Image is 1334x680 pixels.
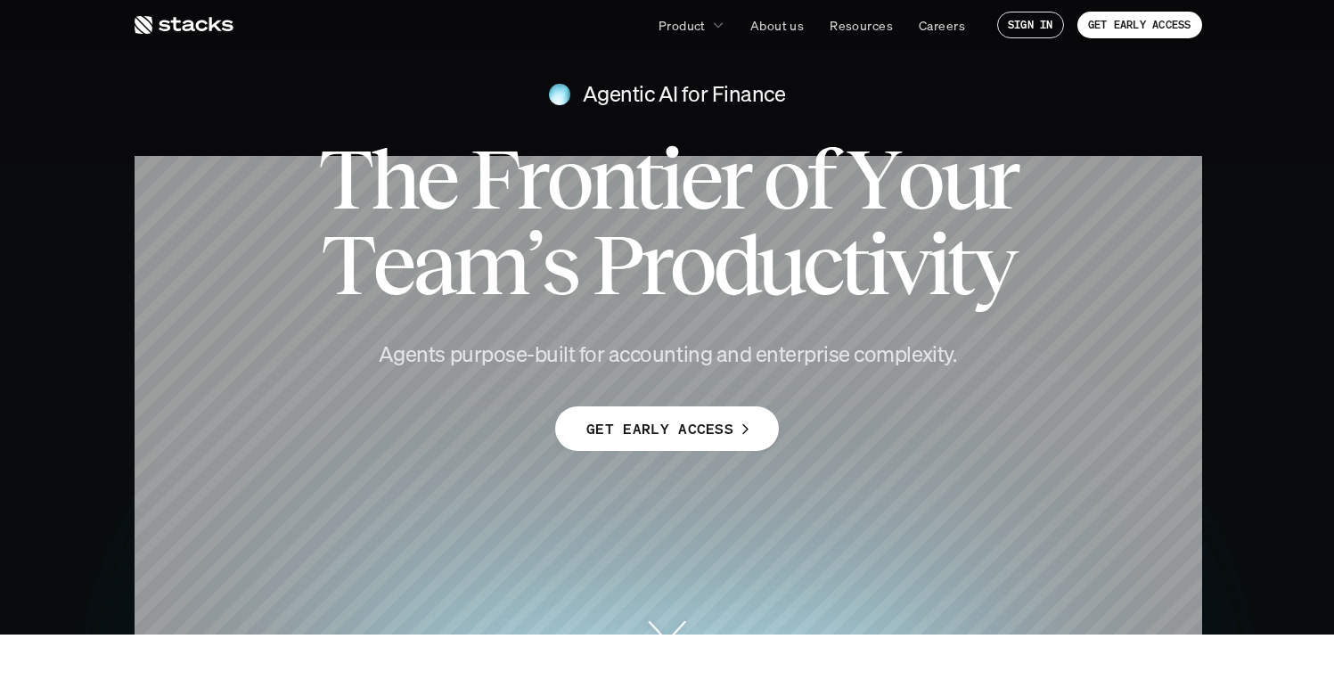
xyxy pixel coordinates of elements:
span: e [680,136,719,222]
p: Product [659,16,706,35]
span: o [546,136,589,222]
span: t [634,136,659,222]
span: o [763,136,806,222]
span: F [470,136,516,222]
span: i [927,222,946,307]
h4: Agentic AI for Finance [583,79,785,110]
span: P [592,222,640,307]
span: t [840,222,865,307]
span: ’ [526,222,541,307]
span: o [897,136,940,222]
span: n [589,136,634,222]
span: T [321,222,372,307]
a: SIGN IN [997,12,1064,38]
span: Y [847,136,897,222]
span: c [802,222,840,307]
span: i [866,222,886,307]
a: About us [740,9,814,41]
p: GET EARLY ACCESS [586,416,733,442]
p: Resources [830,16,893,35]
span: y [972,222,1013,307]
span: v [886,222,927,307]
span: d [713,222,757,307]
a: GET EARLY ACCESS [1077,12,1202,38]
span: t [946,222,971,307]
span: o [669,222,712,307]
span: r [986,136,1016,222]
span: f [806,136,832,222]
span: i [659,136,679,222]
span: h [370,136,415,222]
span: r [640,222,669,307]
span: s [541,222,577,307]
span: u [941,136,986,222]
span: r [719,136,749,222]
span: a [413,222,453,307]
h4: Agents purpose-built for accounting and enterprise complexity. [347,340,988,370]
span: e [416,136,455,222]
span: u [757,222,802,307]
span: m [453,222,526,307]
span: r [516,136,545,222]
p: GET EARLY ACCESS [1088,19,1191,31]
a: Careers [908,9,976,41]
span: T [318,136,370,222]
p: Careers [919,16,965,35]
span: e [372,222,412,307]
a: Resources [819,9,904,41]
a: GET EARLY ACCESS [555,406,779,451]
p: About us [750,16,804,35]
p: SIGN IN [1008,19,1053,31]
